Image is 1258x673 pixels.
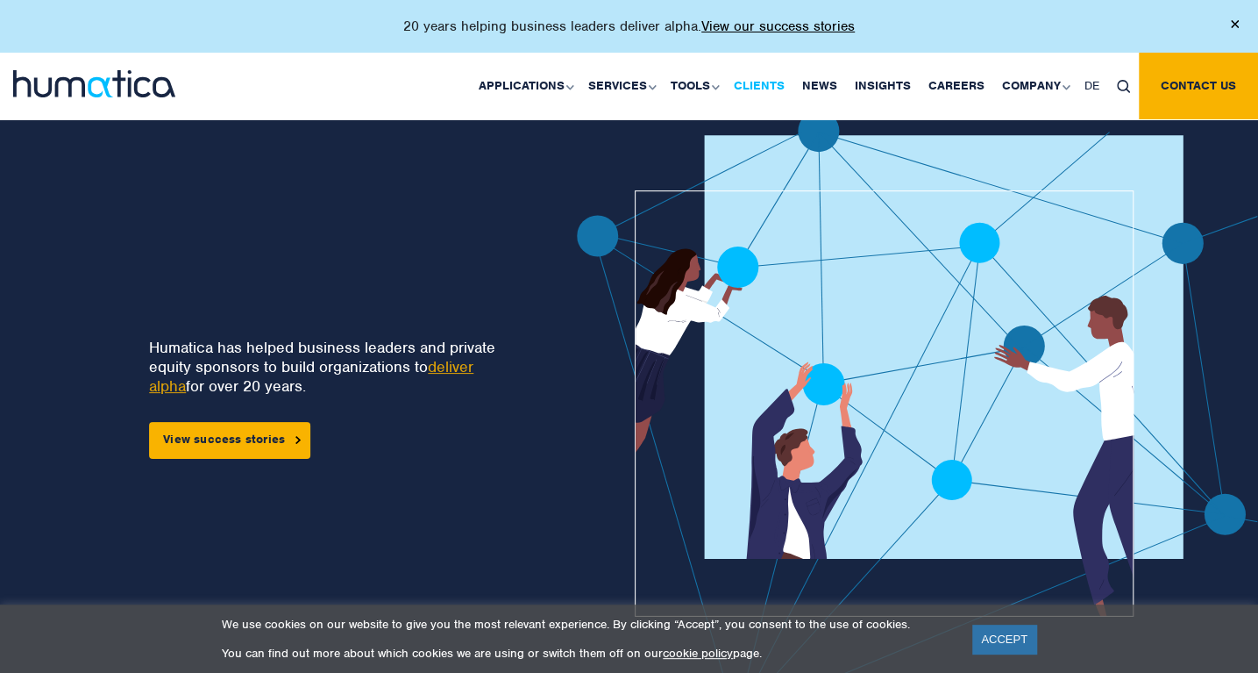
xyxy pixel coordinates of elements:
a: Services [579,53,662,119]
a: DE [1076,53,1108,119]
a: Clients [725,53,793,119]
a: ACCEPT [972,625,1036,654]
p: Humatica has helped business leaders and private equity sponsors to build organizations to for ov... [149,338,517,396]
a: Tools [662,53,725,119]
a: View our success stories [701,18,855,35]
a: Careers [920,53,993,119]
a: cookie policy [663,646,733,661]
a: Company [993,53,1076,119]
a: Applications [470,53,579,119]
a: Insights [846,53,920,119]
img: arrowicon [295,436,301,444]
img: search_icon [1117,80,1130,93]
a: deliver alpha [149,357,473,396]
p: 20 years helping business leaders deliver alpha. [403,18,855,35]
p: You can find out more about which cookies we are using or switch them off on our page. [222,646,950,661]
span: DE [1084,78,1099,93]
img: logo [13,70,175,97]
a: Contact us [1139,53,1258,119]
p: We use cookies on our website to give you the most relevant experience. By clicking “Accept”, you... [222,617,950,632]
a: News [793,53,846,119]
a: View success stories [149,422,310,459]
